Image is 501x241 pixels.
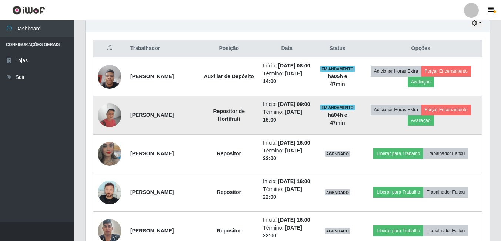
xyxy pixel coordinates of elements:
[373,148,423,159] button: Liberar para Trabalho
[360,40,482,57] th: Opções
[315,40,360,57] th: Status
[263,100,311,108] li: Início:
[278,140,310,146] time: [DATE] 16:00
[320,66,355,72] span: EM ANDAMENTO
[217,189,241,195] strong: Repositor
[325,228,351,234] span: AGENDADO
[130,73,174,79] strong: [PERSON_NAME]
[408,115,434,126] button: Avaliação
[126,40,199,57] th: Trabalhador
[12,6,45,15] img: CoreUI Logo
[278,178,310,184] time: [DATE] 16:00
[423,225,468,236] button: Trabalhador Faltou
[217,228,241,234] strong: Repositor
[130,112,174,118] strong: [PERSON_NAME]
[328,112,347,126] strong: há 04 h e 47 min
[263,178,311,185] li: Início:
[421,66,471,76] button: Forçar Encerramento
[263,147,311,162] li: Término:
[263,62,311,70] li: Início:
[263,216,311,224] li: Início:
[130,189,174,195] strong: [PERSON_NAME]
[325,189,351,195] span: AGENDADO
[213,108,245,122] strong: Repositor de Hortifruti
[328,73,347,87] strong: há 05 h e 47 min
[130,151,174,156] strong: [PERSON_NAME]
[204,73,254,79] strong: Auxiliar de Depósito
[320,105,355,110] span: EM ANDAMENTO
[373,187,423,197] button: Liberar para Trabalho
[98,103,121,127] img: 1710898857944.jpeg
[423,187,468,197] button: Trabalhador Faltou
[371,66,421,76] button: Adicionar Horas Extra
[98,181,121,204] img: 1707142945226.jpeg
[325,151,351,157] span: AGENDADO
[408,77,434,87] button: Avaliação
[263,224,311,240] li: Término:
[371,105,421,115] button: Adicionar Horas Extra
[278,101,310,107] time: [DATE] 09:00
[373,225,423,236] button: Liberar para Trabalho
[130,228,174,234] strong: [PERSON_NAME]
[263,185,311,201] li: Término:
[199,40,258,57] th: Posição
[98,61,121,92] img: 1751571336809.jpeg
[217,151,241,156] strong: Repositor
[423,148,468,159] button: Trabalhador Faltou
[263,108,311,124] li: Término:
[98,133,121,175] img: 1653531676872.jpeg
[421,105,471,115] button: Forçar Encerramento
[263,70,311,85] li: Término:
[263,139,311,147] li: Início:
[278,217,310,223] time: [DATE] 16:00
[278,63,310,69] time: [DATE] 08:00
[258,40,315,57] th: Data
